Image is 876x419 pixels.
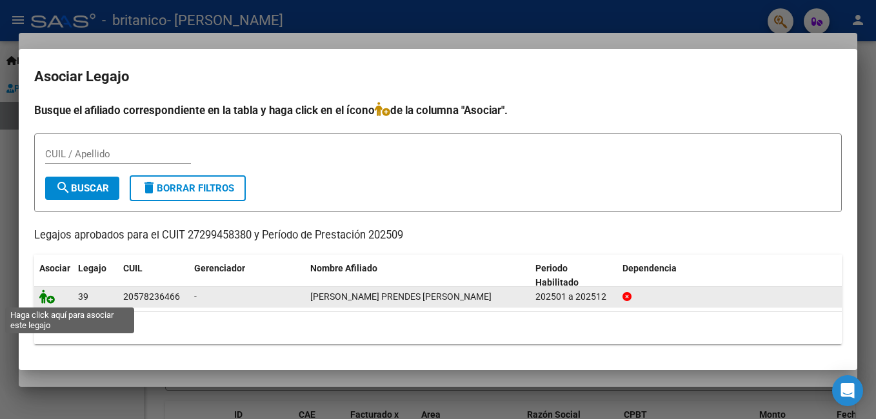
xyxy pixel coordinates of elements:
[123,263,143,273] span: CUIL
[310,263,377,273] span: Nombre Afiliado
[123,289,180,304] div: 20578236466
[617,255,842,297] datatable-header-cell: Dependencia
[310,291,492,302] span: PETRAUSKAS PRENDES BAUTISTA GAUTHIER
[118,255,189,297] datatable-header-cell: CUIL
[530,255,617,297] datatable-header-cell: Periodo Habilitado
[194,263,245,273] span: Gerenciador
[39,263,70,273] span: Asociar
[535,263,579,288] span: Periodo Habilitado
[535,289,612,304] div: 202501 a 202512
[189,255,305,297] datatable-header-cell: Gerenciador
[73,255,118,297] datatable-header-cell: Legajo
[34,102,842,119] h4: Busque el afiliado correspondiente en la tabla y haga click en el ícono de la columna "Asociar".
[45,177,119,200] button: Buscar
[832,375,863,406] div: Open Intercom Messenger
[130,175,246,201] button: Borrar Filtros
[141,182,234,194] span: Borrar Filtros
[305,255,530,297] datatable-header-cell: Nombre Afiliado
[34,255,73,297] datatable-header-cell: Asociar
[34,312,842,344] div: 1 registros
[78,263,106,273] span: Legajo
[55,182,109,194] span: Buscar
[55,180,71,195] mat-icon: search
[78,291,88,302] span: 39
[34,228,842,244] p: Legajos aprobados para el CUIT 27299458380 y Período de Prestación 202509
[141,180,157,195] mat-icon: delete
[622,263,677,273] span: Dependencia
[194,291,197,302] span: -
[34,64,842,89] h2: Asociar Legajo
